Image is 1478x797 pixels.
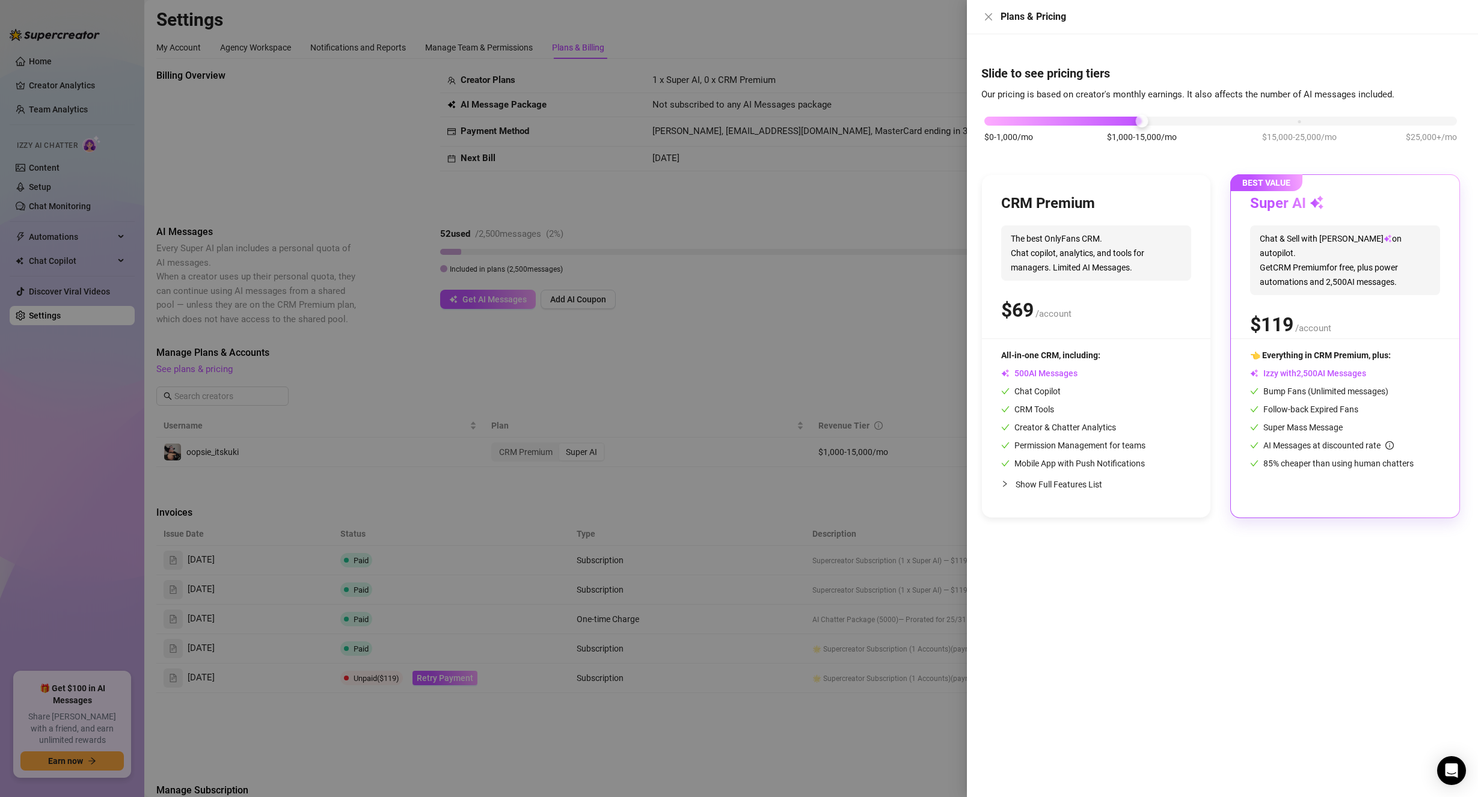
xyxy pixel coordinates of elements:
[1001,10,1464,24] div: Plans & Pricing
[1001,470,1191,498] div: Show Full Features List
[1001,225,1191,281] span: The best OnlyFans CRM. Chat copilot, analytics, and tools for managers. Limited AI Messages.
[981,65,1464,82] h4: Slide to see pricing tiers
[1016,480,1102,489] span: Show Full Features List
[1437,756,1466,785] div: Open Intercom Messenger
[1001,350,1100,360] span: All-in-one CRM, including:
[1001,368,1078,378] span: AI Messages
[1250,459,1259,468] span: check
[1250,313,1293,336] span: $
[1250,387,1259,395] span: check
[1001,405,1054,414] span: CRM Tools
[1250,423,1343,432] span: Super Mass Message
[1250,441,1259,450] span: check
[1107,130,1177,144] span: $1,000-15,000/mo
[981,89,1394,100] span: Our pricing is based on creator's monthly earnings. It also affects the number of AI messages inc...
[1001,423,1116,432] span: Creator & Chatter Analytics
[1001,480,1008,487] span: collapsed
[1001,441,1010,450] span: check
[1250,405,1358,414] span: Follow-back Expired Fans
[1406,130,1457,144] span: $25,000+/mo
[1001,423,1010,432] span: check
[984,12,993,22] span: close
[981,10,996,24] button: Close
[1001,194,1095,213] h3: CRM Premium
[1263,441,1394,450] span: AI Messages at discounted rate
[1001,441,1145,450] span: Permission Management for teams
[984,130,1033,144] span: $0-1,000/mo
[1262,130,1337,144] span: $15,000-25,000/mo
[1250,386,1388,396] span: Bump Fans (Unlimited messages)
[1035,308,1072,319] span: /account
[1385,441,1394,450] span: info-circle
[1230,174,1302,191] span: BEST VALUE
[1250,459,1414,468] span: 85% cheaper than using human chatters
[1001,386,1061,396] span: Chat Copilot
[1250,194,1324,213] h3: Super AI
[1250,350,1391,360] span: 👈 Everything in CRM Premium, plus:
[1250,225,1440,295] span: Chat & Sell with [PERSON_NAME] on autopilot. Get CRM Premium for free, plus power automations and...
[1295,323,1331,334] span: /account
[1250,423,1259,432] span: check
[1250,405,1259,414] span: check
[1001,387,1010,395] span: check
[1001,459,1145,468] span: Mobile App with Push Notifications
[1001,299,1034,322] span: $
[1250,368,1366,378] span: Izzy with AI Messages
[1001,405,1010,414] span: check
[1001,459,1010,468] span: check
